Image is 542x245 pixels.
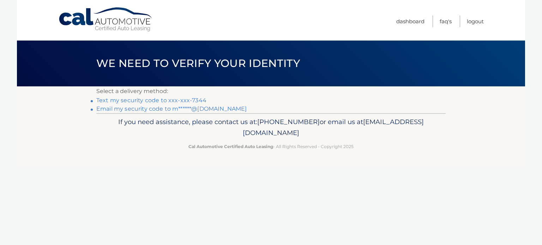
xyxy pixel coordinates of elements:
strong: Cal Automotive Certified Auto Leasing [188,144,273,149]
p: - All Rights Reserved - Copyright 2025 [101,143,441,150]
span: [PHONE_NUMBER] [257,118,320,126]
p: If you need assistance, please contact us at: or email us at [101,116,441,139]
span: We need to verify your identity [96,57,300,70]
a: Logout [467,16,484,27]
a: Email my security code to m******@[DOMAIN_NAME] [96,105,247,112]
a: FAQ's [440,16,452,27]
a: Cal Automotive [58,7,153,32]
a: Dashboard [396,16,424,27]
a: Text my security code to xxx-xxx-7344 [96,97,206,104]
p: Select a delivery method: [96,86,446,96]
